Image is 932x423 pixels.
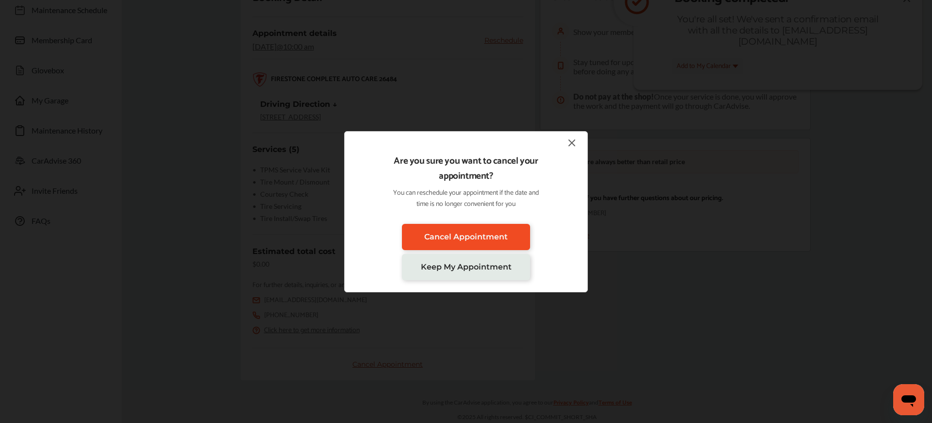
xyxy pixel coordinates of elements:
[421,262,512,271] span: Keep My Appointment
[402,254,530,280] a: Keep My Appointment
[402,224,530,250] a: Cancel Appointment
[424,232,508,241] span: Cancel Appointment
[893,384,924,415] iframe: Button to launch messaging window
[566,136,578,149] img: close-icon.e2adddc6.svg
[390,153,543,184] p: Are you sure you want to cancel your appointment?
[390,187,543,210] p: You can reschedule your appointment if the date and time is no longer convenient for you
